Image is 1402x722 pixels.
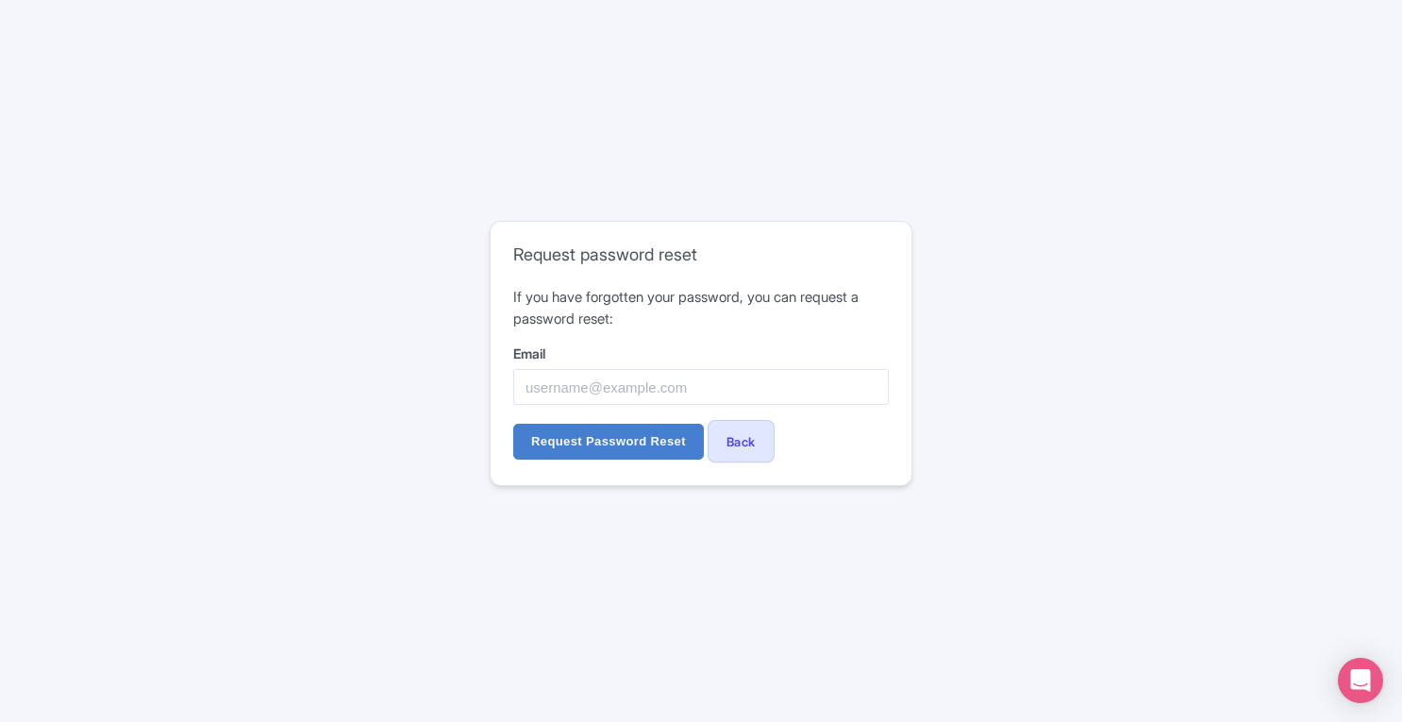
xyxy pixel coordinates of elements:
[513,344,889,363] label: Email
[513,424,704,460] input: Request Password Reset
[708,420,775,462] a: Back
[513,369,889,405] input: username@example.com
[513,244,889,265] h2: Request password reset
[1338,658,1383,703] div: Open Intercom Messenger
[513,287,889,329] p: If you have forgotten your password, you can request a password reset:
